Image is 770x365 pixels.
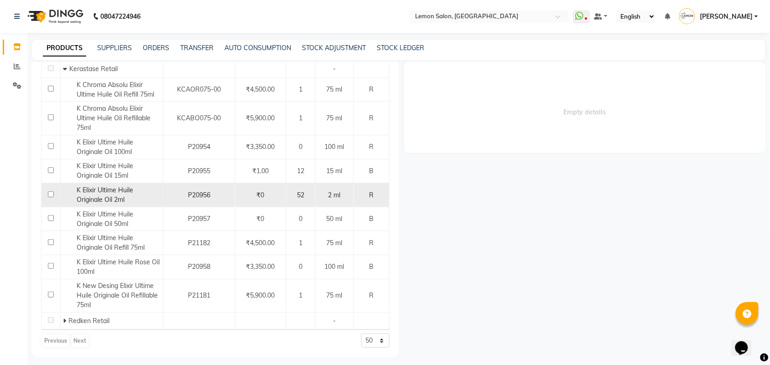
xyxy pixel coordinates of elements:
span: 0 [299,143,302,151]
span: P20954 [188,143,210,151]
span: 15 ml [327,167,343,175]
span: B [369,262,374,271]
a: ORDERS [143,44,169,52]
span: P21182 [188,239,210,247]
img: Mohammed Faisal [679,8,695,24]
a: STOCK ADJUSTMENT [302,44,366,52]
span: ₹4,500.00 [246,239,275,247]
span: P20956 [188,191,210,199]
span: P20957 [188,215,210,223]
span: Empty details [404,62,765,153]
span: ₹0 [257,215,265,223]
span: 75 ml [327,291,343,299]
a: TRANSFER [180,44,213,52]
span: 1 [299,291,302,299]
span: R [369,143,374,151]
span: P20958 [188,262,210,271]
span: P21181 [188,291,210,299]
span: - [333,317,336,325]
span: K Chroma Absolu Elixir Ultime Huile Oil Refillable 75ml [77,104,151,132]
span: Kerastase Retail [69,65,118,73]
span: KCAOR075-00 [177,85,221,93]
span: P20955 [188,167,210,175]
span: Expand Row [63,317,68,325]
span: [PERSON_NAME] [700,12,753,21]
span: ₹5,900.00 [246,114,275,122]
span: 100 ml [325,143,344,151]
span: Redken Retail [68,317,109,325]
span: K Chroma Absolu Elixir Ultime Huile Oil Refill 75ml [77,81,154,98]
a: STOCK LEDGER [377,44,424,52]
span: - [333,65,336,73]
span: 12 [297,167,304,175]
span: 50 ml [327,215,343,223]
span: 2 ml [328,191,341,199]
span: ₹0 [257,191,265,199]
span: 0 [299,215,302,223]
span: KCABO075-00 [177,114,221,122]
iframe: chat widget [732,329,761,356]
span: 1 [299,85,302,93]
span: B [369,215,374,223]
span: B [369,167,374,175]
span: K Elixir Ultime Huile Originale Oil 15ml [77,162,133,180]
span: 75 ml [327,114,343,122]
span: K Elixir Ultime Huile Rose Oil 100ml [77,258,160,276]
span: K Elixir Ultime Huile Originale Oil Refill 75ml [77,234,145,252]
span: 1 [299,239,302,247]
span: 75 ml [327,239,343,247]
span: 52 [297,191,304,199]
a: PRODUCTS [43,40,86,57]
span: K Elixir Ultime Huile Originale Oil 100ml [77,138,133,156]
b: 08047224946 [100,4,140,29]
span: R [369,191,374,199]
img: logo [23,4,86,29]
span: R [369,85,374,93]
span: K Elixir Ultime Huile Originale Oil 50ml [77,210,133,228]
span: 1 [299,114,302,122]
span: ₹1.00 [252,167,269,175]
a: SUPPLIERS [97,44,132,52]
span: K New Desing Elixir Ultime Huile Originale Oil Refillable 75ml [77,282,158,309]
span: ₹5,900.00 [246,291,275,299]
a: AUTO CONSUMPTION [224,44,291,52]
span: K Elixir Ultime Huile Originale Oil 2ml [77,186,133,204]
span: 75 ml [327,85,343,93]
span: R [369,114,374,122]
span: ₹4,500.00 [246,85,275,93]
span: 0 [299,262,302,271]
span: R [369,239,374,247]
span: 100 ml [325,262,344,271]
span: Collapse Row [63,65,69,73]
span: ₹3,350.00 [246,143,275,151]
span: ₹3,350.00 [246,262,275,271]
span: R [369,291,374,299]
